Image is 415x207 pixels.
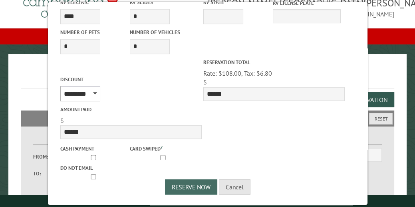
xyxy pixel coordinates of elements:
[369,113,393,125] button: Reset
[219,179,250,195] button: Cancel
[21,111,394,126] h2: Filters
[60,28,128,36] label: Number of Pets
[203,58,345,66] label: Reservation Total
[60,145,128,153] label: Cash payment
[33,170,54,177] label: To:
[33,153,54,161] label: From:
[165,179,217,195] button: Reserve Now
[130,144,198,153] label: Card swiped
[60,76,202,83] label: Discount
[130,28,198,36] label: Number of Vehicles
[60,117,64,125] span: $
[203,78,207,86] span: $
[21,67,394,89] h1: Reservations
[60,164,128,172] label: Do not email
[33,136,118,145] label: Dates
[161,144,163,150] a: ?
[203,69,272,77] span: Rate: $108.00, Tax: $6.80
[60,106,202,113] label: Amount paid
